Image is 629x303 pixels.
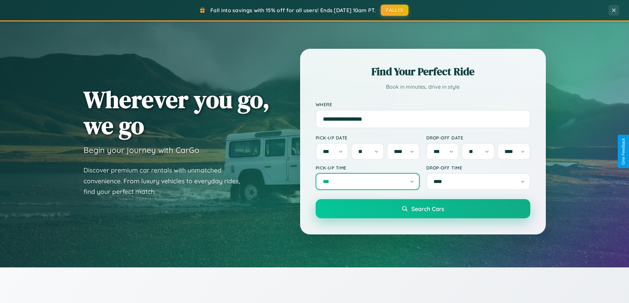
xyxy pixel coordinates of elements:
p: Book in minutes, drive in style [316,82,530,92]
div: Give Feedback [621,138,626,165]
button: Search Cars [316,199,530,218]
span: Search Cars [411,205,444,212]
h1: Wherever you go, we go [84,86,270,138]
label: Drop-off Date [426,135,530,140]
label: Pick-up Date [316,135,420,140]
button: FALL15 [381,5,408,16]
h3: Begin your journey with CarGo [84,145,199,155]
label: Where [316,102,530,107]
label: Pick-up Time [316,165,420,170]
p: Discover premium car rentals with unmatched convenience. From luxury vehicles to everyday rides, ... [84,165,249,197]
h2: Find Your Perfect Ride [316,64,530,79]
label: Drop-off Time [426,165,530,170]
span: Fall into savings with 15% off for all users! Ends [DATE] 10am PT. [210,7,376,14]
